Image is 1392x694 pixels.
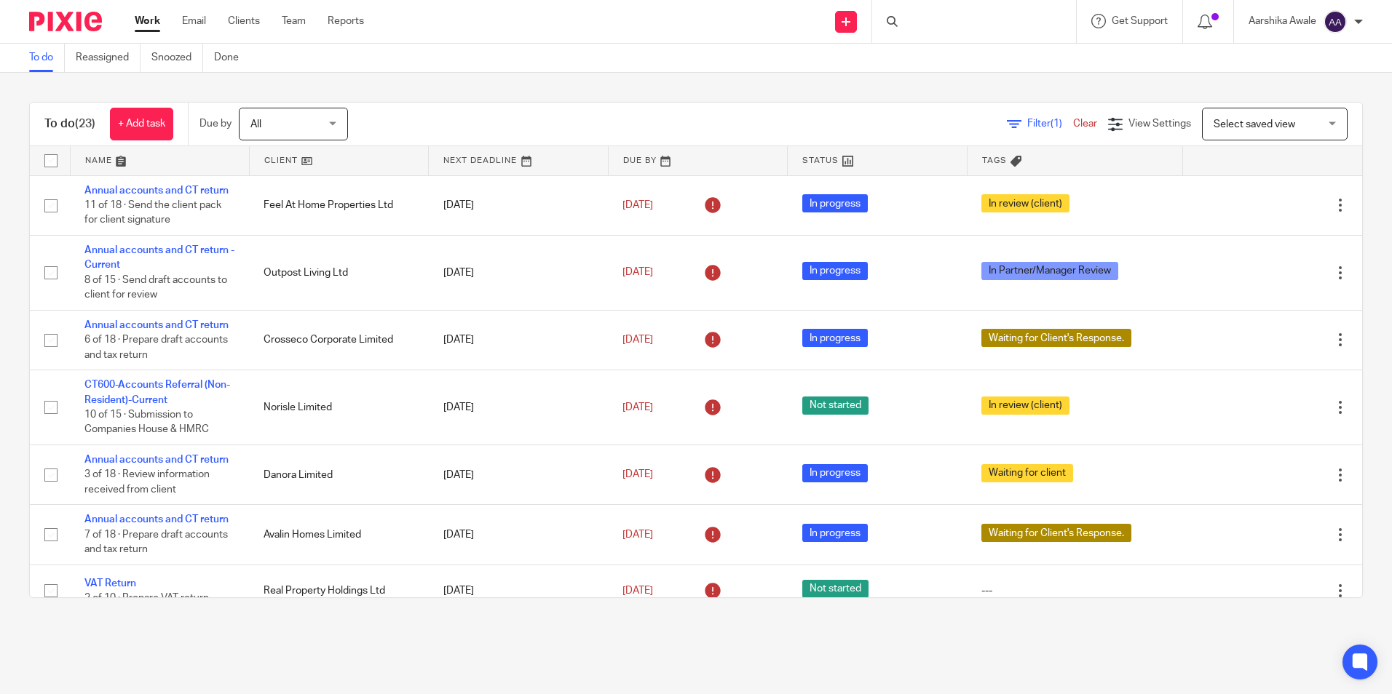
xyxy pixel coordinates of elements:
a: To do [29,44,65,72]
span: In progress [802,194,868,212]
a: CT600-Accounts Referral (Non-Resident)-Current [84,380,230,404]
span: [DATE] [622,268,653,278]
span: [DATE] [622,335,653,345]
span: Waiting for Client's Response. [981,329,1131,347]
img: svg%3E [1324,10,1347,33]
span: Not started [802,396,869,415]
span: (23) [75,118,95,129]
td: [DATE] [429,445,608,505]
span: 8 of 15 · Send draft accounts to client for review [84,275,227,300]
span: (1) [1051,119,1062,129]
span: Waiting for client [981,464,1073,482]
span: Waiting for Client's Response. [981,524,1131,542]
span: All [250,119,261,129]
td: [DATE] [429,370,608,445]
a: Reassigned [76,44,141,72]
span: In review (client) [981,194,1069,212]
span: [DATE] [622,402,653,412]
span: In review (client) [981,396,1069,415]
span: 2 of 10 · Prepare VAT return [84,593,209,603]
span: 10 of 15 · Submission to Companies House & HMRC [84,410,209,435]
td: Feel At Home Properties Ltd [249,175,428,235]
a: Done [214,44,250,72]
a: VAT Return [84,578,136,589]
td: Outpost Living Ltd [249,235,428,310]
td: Avalin Homes Limited [249,505,428,565]
span: [DATE] [622,470,653,480]
a: Annual accounts and CT return [84,455,229,465]
span: [DATE] [622,530,653,540]
span: 11 of 18 · Send the client pack for client signature [84,200,221,226]
span: Tags [982,156,1007,164]
a: Team [282,14,306,28]
td: [DATE] [429,310,608,370]
a: Email [182,14,206,28]
img: Pixie [29,12,102,31]
span: Filter [1027,119,1073,129]
a: Annual accounts and CT return [84,514,229,525]
span: In progress [802,464,868,482]
td: [DATE] [429,505,608,565]
td: [DATE] [429,175,608,235]
a: Work [135,14,160,28]
td: Danora Limited [249,445,428,505]
span: In progress [802,329,868,347]
td: Real Property Holdings Ltd [249,565,428,616]
a: Annual accounts and CT return [84,320,229,330]
span: In Partner/Manager Review [981,262,1118,280]
div: --- [981,583,1168,598]
a: Reports [328,14,364,28]
span: In progress [802,524,868,542]
a: Clear [1073,119,1097,129]
span: Get Support [1112,16,1168,26]
span: 3 of 18 · Review information received from client [84,470,210,495]
span: 7 of 18 · Prepare draft accounts and tax return [84,530,228,555]
td: Crosseco Corporate Limited [249,310,428,370]
span: [DATE] [622,586,653,596]
td: [DATE] [429,565,608,616]
a: Clients [228,14,260,28]
td: Norisle Limited [249,370,428,445]
a: + Add task [110,108,173,140]
a: Annual accounts and CT return - Current [84,245,234,270]
a: Snoozed [151,44,203,72]
span: Not started [802,580,869,598]
span: In progress [802,262,868,280]
span: View Settings [1128,119,1191,129]
td: [DATE] [429,235,608,310]
span: 6 of 18 · Prepare draft accounts and tax return [84,335,228,360]
a: Annual accounts and CT return [84,186,229,196]
span: [DATE] [622,200,653,210]
p: Aarshika Awale [1249,14,1316,28]
span: Select saved view [1214,119,1295,129]
h1: To do [44,116,95,132]
p: Due by [199,116,232,131]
